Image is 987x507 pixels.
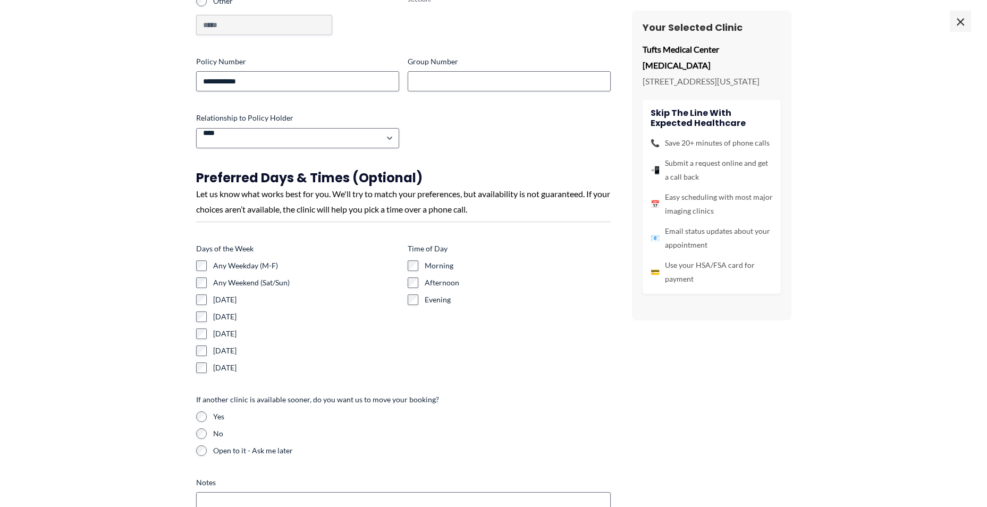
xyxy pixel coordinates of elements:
label: Yes [213,411,611,422]
li: Save 20+ minutes of phone calls [651,136,773,150]
label: Relationship to Policy Holder [196,113,399,123]
label: [DATE] [213,362,399,373]
div: Let us know what works best for you. We'll try to match your preferences, but availability is not... [196,186,611,217]
span: 📧 [651,231,660,245]
span: 📲 [651,163,660,177]
label: Any Weekday (M-F) [213,260,399,271]
label: Afternoon [425,277,611,288]
label: [DATE] [213,294,399,305]
h3: Your Selected Clinic [643,21,781,33]
input: Other Choice, please specify [196,15,332,35]
label: Morning [425,260,611,271]
h3: Preferred Days & Times (Optional) [196,170,611,186]
li: Use your HSA/FSA card for payment [651,258,773,286]
label: [DATE] [213,345,399,356]
label: Group Number [408,56,611,67]
li: Email status updates about your appointment [651,224,773,252]
p: Tufts Medical Center [MEDICAL_DATA] [643,41,781,73]
label: Policy Number [196,56,399,67]
label: Notes [196,477,611,488]
label: [DATE] [213,328,399,339]
label: Evening [425,294,611,305]
legend: If another clinic is available sooner, do you want us to move your booking? [196,394,439,405]
label: No [213,428,611,439]
h4: Skip the line with Expected Healthcare [651,108,773,128]
label: Any Weekend (Sat/Sun) [213,277,399,288]
span: 📞 [651,136,660,150]
p: [STREET_ADDRESS][US_STATE] [643,73,781,89]
span: 💳 [651,265,660,279]
label: [DATE] [213,311,399,322]
li: Submit a request online and get a call back [651,156,773,184]
span: × [950,11,971,32]
legend: Days of the Week [196,243,254,254]
span: 📅 [651,197,660,211]
label: Open to it - Ask me later [213,445,611,456]
li: Easy scheduling with most major imaging clinics [651,190,773,218]
legend: Time of Day [408,243,448,254]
